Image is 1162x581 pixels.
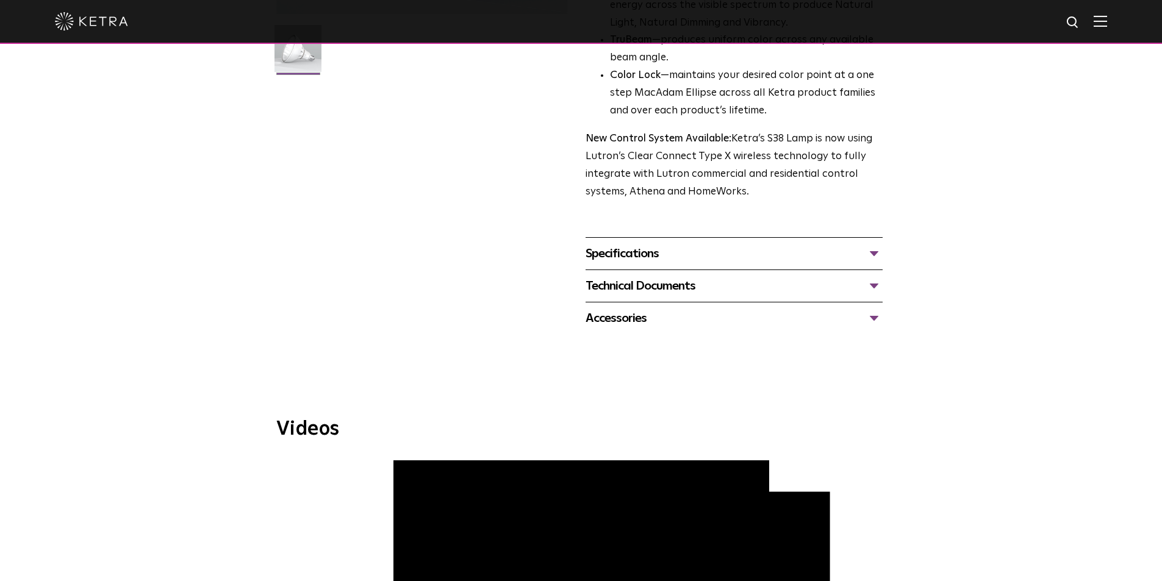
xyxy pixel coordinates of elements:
img: S38-Lamp-Edison-2021-Web-Square [274,25,321,81]
img: Hamburger%20Nav.svg [1094,15,1107,27]
strong: New Control System Available: [586,134,731,144]
div: Accessories [586,308,883,328]
li: —produces uniform color across any available beam angle. [610,32,883,67]
div: Technical Documents [586,276,883,296]
div: Specifications [586,244,883,263]
img: ketra-logo-2019-white [55,12,128,30]
p: Ketra’s S38 Lamp is now using Lutron’s Clear Connect Type X wireless technology to fully integrat... [586,130,883,201]
li: —maintains your desired color point at a one step MacAdam Ellipse across all Ketra product famili... [610,67,883,120]
h3: Videos [276,419,886,439]
strong: Color Lock [610,70,661,80]
img: search icon [1066,15,1081,30]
